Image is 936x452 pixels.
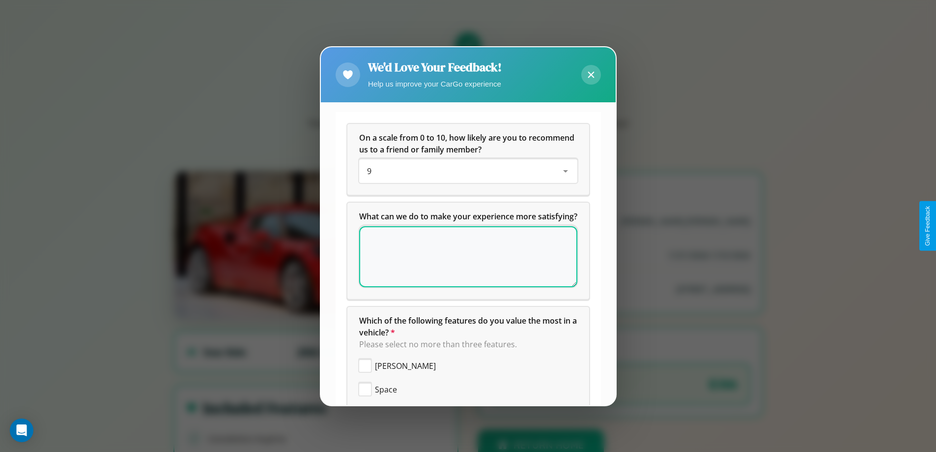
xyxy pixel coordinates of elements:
div: On a scale from 0 to 10, how likely are you to recommend us to a friend or family member? [347,124,589,195]
span: 9 [367,166,371,177]
span: Please select no more than three features. [359,339,517,350]
span: On a scale from 0 to 10, how likely are you to recommend us to a friend or family member? [359,132,576,155]
span: Space [375,384,397,395]
span: [PERSON_NAME] [375,360,436,372]
p: Help us improve your CarGo experience [368,77,502,90]
div: Give Feedback [924,206,931,246]
div: On a scale from 0 to 10, how likely are you to recommend us to a friend or family member? [359,159,577,183]
h2: We'd Love Your Feedback! [368,59,502,75]
span: What can we do to make your experience more satisfying? [359,211,577,222]
h5: On a scale from 0 to 10, how likely are you to recommend us to a friend or family member? [359,132,577,155]
span: Which of the following features do you value the most in a vehicle? [359,315,579,338]
div: Open Intercom Messenger [10,419,33,442]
